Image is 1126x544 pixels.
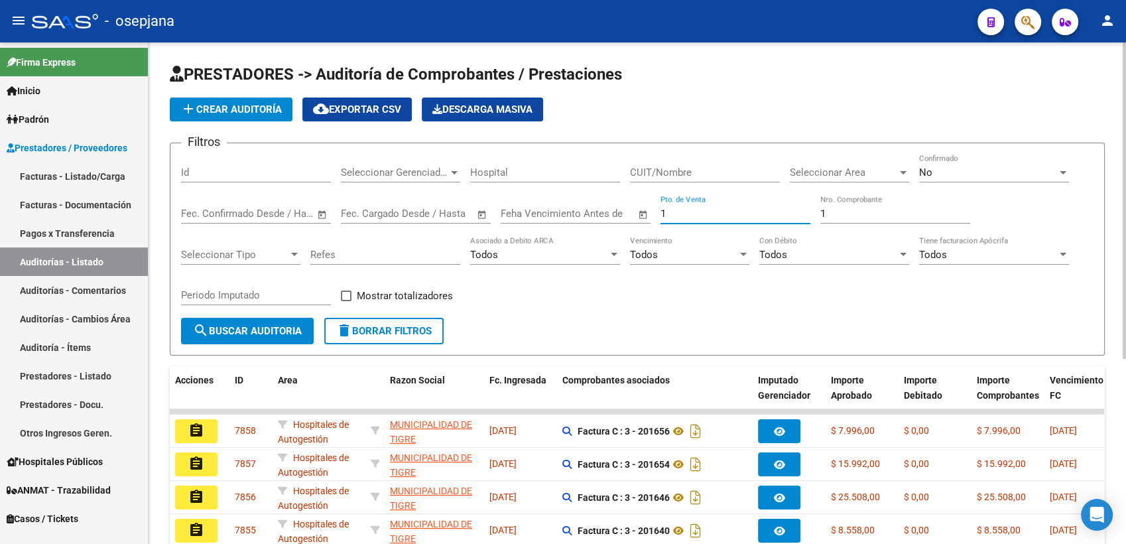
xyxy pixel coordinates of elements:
[831,458,880,469] span: $ 15.992,00
[899,366,971,425] datatable-header-cell: Importe Debitado
[235,375,243,385] span: ID
[422,98,543,121] app-download-masive: Descarga masiva de comprobantes (adjuntos)
[630,249,658,261] span: Todos
[390,484,479,511] div: - 30999284899
[636,207,651,222] button: Open calendar
[313,101,329,117] mat-icon: cloud_download
[193,325,302,337] span: Buscar Auditoria
[188,456,204,472] mat-icon: assignment
[578,426,670,437] strong: Factura C : 3 - 201656
[175,375,214,385] span: Acciones
[475,207,490,222] button: Open calendar
[578,492,670,503] strong: Factura C : 3 - 201646
[407,208,471,220] input: Fecha fin
[11,13,27,29] mat-icon: menu
[977,458,1026,469] span: $ 15.992,00
[904,525,929,535] span: $ 0,00
[470,249,498,261] span: Todos
[341,208,395,220] input: Fecha inicio
[831,525,875,535] span: $ 8.558,00
[235,425,256,436] span: 7858
[687,421,704,442] i: Descargar documento
[181,133,227,151] h3: Filtros
[578,459,670,470] strong: Factura C : 3 - 201654
[1050,425,1077,436] span: [DATE]
[188,489,204,505] mat-icon: assignment
[919,167,932,178] span: No
[273,366,365,425] datatable-header-cell: Area
[390,417,479,445] div: - 30999284899
[904,458,929,469] span: $ 0,00
[278,486,349,511] span: Hospitales de Autogestión
[181,249,288,261] span: Seleccionar Tipo
[904,492,929,502] span: $ 0,00
[357,288,453,304] span: Mostrar totalizadores
[1050,525,1077,535] span: [DATE]
[105,7,174,36] span: - osepjana
[315,207,330,222] button: Open calendar
[489,425,517,436] span: [DATE]
[278,452,349,478] span: Hospitales de Autogestión
[826,366,899,425] datatable-header-cell: Importe Aprobado
[687,454,704,475] i: Descargar documento
[188,522,204,538] mat-icon: assignment
[170,65,622,84] span: PRESTADORES -> Auditoría de Comprobantes / Prestaciones
[390,375,445,385] span: Razon Social
[7,55,76,70] span: Firma Express
[1050,492,1077,502] span: [DATE]
[181,318,314,344] button: Buscar Auditoria
[484,366,557,425] datatable-header-cell: Fc. Ingresada
[790,167,897,178] span: Seleccionar Area
[235,492,256,502] span: 7856
[7,483,111,498] span: ANMAT - Trazabilidad
[170,366,229,425] datatable-header-cell: Acciones
[324,318,444,344] button: Borrar Filtros
[489,458,517,469] span: [DATE]
[390,452,472,478] span: MUNICIPALIDAD DE TIGRE
[1081,499,1113,531] div: Open Intercom Messenger
[432,103,532,115] span: Descarga Masiva
[278,375,298,385] span: Area
[422,98,543,121] button: Descarga Masiva
[390,450,479,478] div: - 30999284899
[188,423,204,439] mat-icon: assignment
[247,208,311,220] input: Fecha fin
[390,419,472,445] span: MUNICIPALIDAD DE TIGRE
[180,101,196,117] mat-icon: add
[1050,458,1077,469] span: [DATE]
[687,487,704,508] i: Descargar documento
[1099,13,1115,29] mat-icon: person
[7,511,78,526] span: Casos / Tickets
[977,425,1021,436] span: $ 7.996,00
[919,249,947,261] span: Todos
[831,425,875,436] span: $ 7.996,00
[753,366,826,425] datatable-header-cell: Imputado Gerenciador
[341,167,448,178] span: Seleccionar Gerenciador
[831,492,880,502] span: $ 25.508,00
[385,366,484,425] datatable-header-cell: Razon Social
[180,103,282,115] span: Crear Auditoría
[578,525,670,536] strong: Factura C : 3 - 201640
[759,249,787,261] span: Todos
[278,419,349,445] span: Hospitales de Autogestión
[336,325,432,337] span: Borrar Filtros
[170,98,292,121] button: Crear Auditoría
[977,492,1026,502] span: $ 25.508,00
[235,525,256,535] span: 7855
[1050,375,1103,401] span: Vencimiento FC
[904,425,929,436] span: $ 0,00
[904,375,942,401] span: Importe Debitado
[390,486,472,511] span: MUNICIPALIDAD DE TIGRE
[7,112,49,127] span: Padrón
[181,208,235,220] input: Fecha inicio
[562,375,670,385] span: Comprobantes asociados
[336,322,352,338] mat-icon: delete
[831,375,872,401] span: Importe Aprobado
[758,375,810,401] span: Imputado Gerenciador
[313,103,401,115] span: Exportar CSV
[557,366,753,425] datatable-header-cell: Comprobantes asociados
[971,366,1044,425] datatable-header-cell: Importe Comprobantes
[7,141,127,155] span: Prestadores / Proveedores
[1044,366,1117,425] datatable-header-cell: Vencimiento FC
[489,492,517,502] span: [DATE]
